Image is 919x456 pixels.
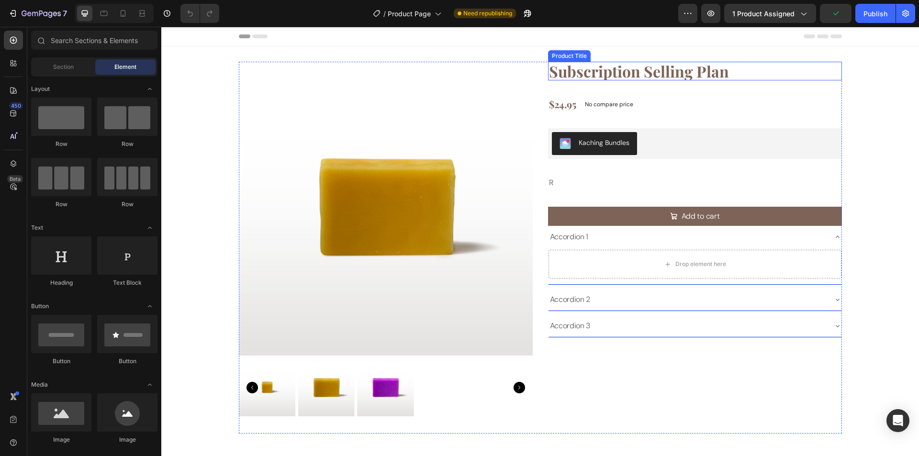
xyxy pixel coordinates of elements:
[387,71,416,84] div: $24.95
[387,292,430,306] div: Accordion 3
[855,4,896,23] button: Publish
[514,234,565,241] div: Drop element here
[142,377,157,392] span: Toggle open
[53,63,74,71] span: Section
[31,140,91,148] div: Row
[31,85,50,93] span: Layout
[387,180,681,199] button: Add to cart
[383,9,386,19] span: /
[31,31,157,50] input: Search Sections & Elements
[63,8,67,19] p: 7
[31,200,91,209] div: Row
[732,9,795,19] span: 1 product assigned
[97,278,157,287] div: Text Block
[31,278,91,287] div: Heading
[142,220,157,235] span: Toggle open
[77,333,134,389] img: 2 pack
[391,105,476,128] button: Kaching Bundles
[417,111,468,121] div: Kaching Bundles
[31,302,49,311] span: Button
[520,184,558,195] div: Add to cart
[863,9,887,19] div: Publish
[389,25,427,33] div: Product Title
[180,4,219,23] div: Undo/Redo
[424,75,472,80] p: No compare price
[463,9,512,18] span: Need republishing
[142,81,157,97] span: Toggle open
[97,200,157,209] div: Row
[7,175,23,183] div: Beta
[9,102,23,110] div: 450
[97,357,157,366] div: Button
[387,203,428,217] div: Accordion 1
[31,223,43,232] span: Text
[352,355,364,367] button: Carousel Next Arrow
[388,9,431,19] span: Product Page
[114,63,136,71] span: Element
[886,409,909,432] div: Open Intercom Messenger
[387,149,681,163] div: Replace this text with your content
[387,35,681,54] h1: Subscription Selling Plan
[142,299,157,314] span: Toggle open
[398,111,410,122] img: KachingBundles.png
[161,27,919,456] iframe: Design area
[31,357,91,366] div: Button
[31,435,91,444] div: Image
[97,435,157,444] div: Image
[31,380,48,389] span: Media
[97,140,157,148] div: Row
[4,4,71,23] button: 7
[724,4,816,23] button: 1 product assigned
[196,333,253,389] img: 1 pack
[387,266,430,280] div: Accordion 2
